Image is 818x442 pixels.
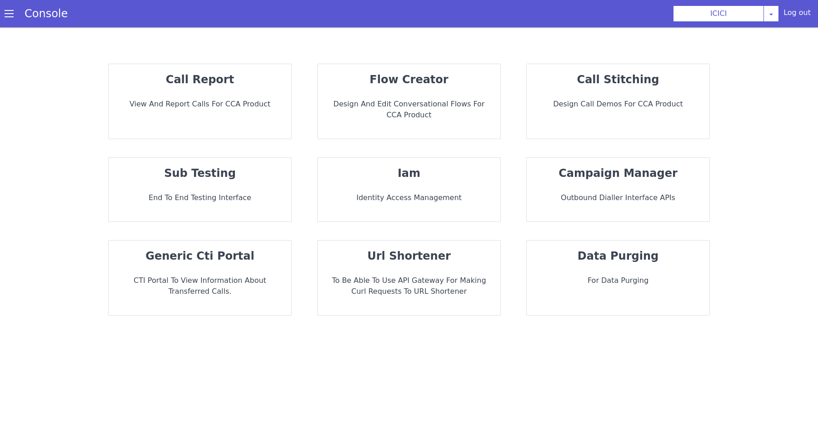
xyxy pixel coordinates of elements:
p: Identity Access Management [325,190,494,206]
p: View and report calls for CCA Product [119,90,288,106]
strong: call stitching [581,78,663,93]
strong: flow creator [373,72,452,87]
div: Log out [789,18,817,33]
p: Design and Edit Conversational flows for CCA Product [328,96,496,123]
strong: campaign manager [560,171,679,187]
strong: generic cti portal [145,242,254,258]
strong: iam [399,166,422,180]
p: Design call demos for CCA Product [537,102,706,118]
strong: data purging [576,254,658,269]
p: For data purging [532,278,701,294]
p: CTI portal to view information about transferred Calls. [114,267,283,293]
button: ICICI [678,13,770,31]
strong: call report [170,66,238,81]
strong: sub testing [165,160,237,175]
p: Outbound dialler interface APIs [534,196,703,211]
p: To be able to use API Gateway for making curl requests to URL Shortener [323,273,491,299]
p: End to End Testing Interface [116,184,285,200]
strong: url shortener [366,248,450,263]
